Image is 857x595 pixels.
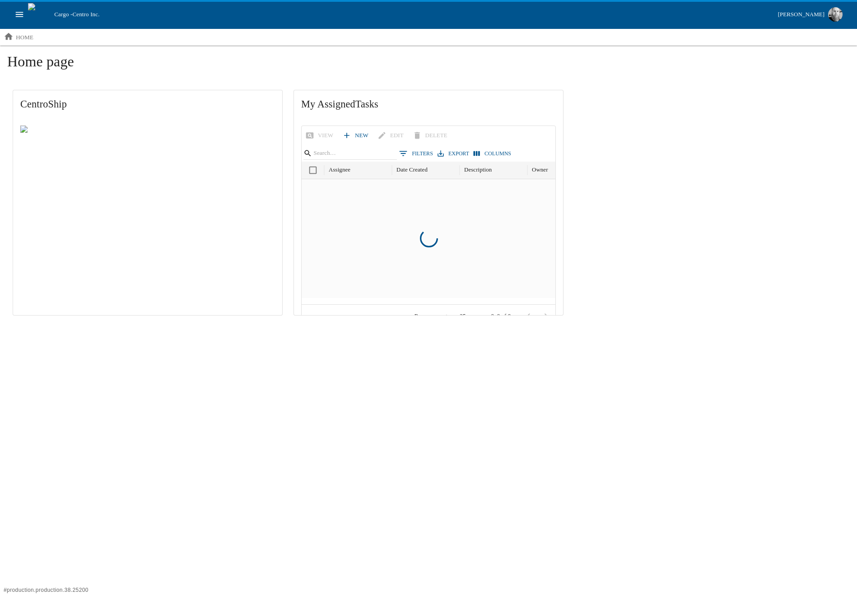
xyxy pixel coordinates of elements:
[435,147,471,160] button: Export
[20,126,65,136] img: Centro ship
[303,147,397,162] div: Search
[51,10,774,19] div: Cargo -
[455,310,477,323] div: 25
[778,9,824,20] div: [PERSON_NAME]
[396,167,428,173] div: Date Created
[72,11,99,18] span: Centro Inc.
[774,5,846,24] button: [PERSON_NAME]
[301,98,556,111] span: My Assigned
[11,6,28,23] button: open drawer
[355,98,378,110] span: Tasks
[491,312,511,320] p: 0–0 of 0
[20,98,275,111] span: CentroShip
[532,167,548,173] div: Owner
[16,33,33,42] p: home
[415,312,452,320] p: Rows per page:
[28,3,51,26] img: cargo logo
[828,7,843,22] img: Profile image
[464,167,492,173] div: Description
[7,53,850,77] h1: Home page
[314,147,384,160] input: Search…
[329,167,350,173] div: Assignee
[471,147,513,160] button: Select columns
[397,147,435,160] button: Show filters
[340,128,372,144] a: New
